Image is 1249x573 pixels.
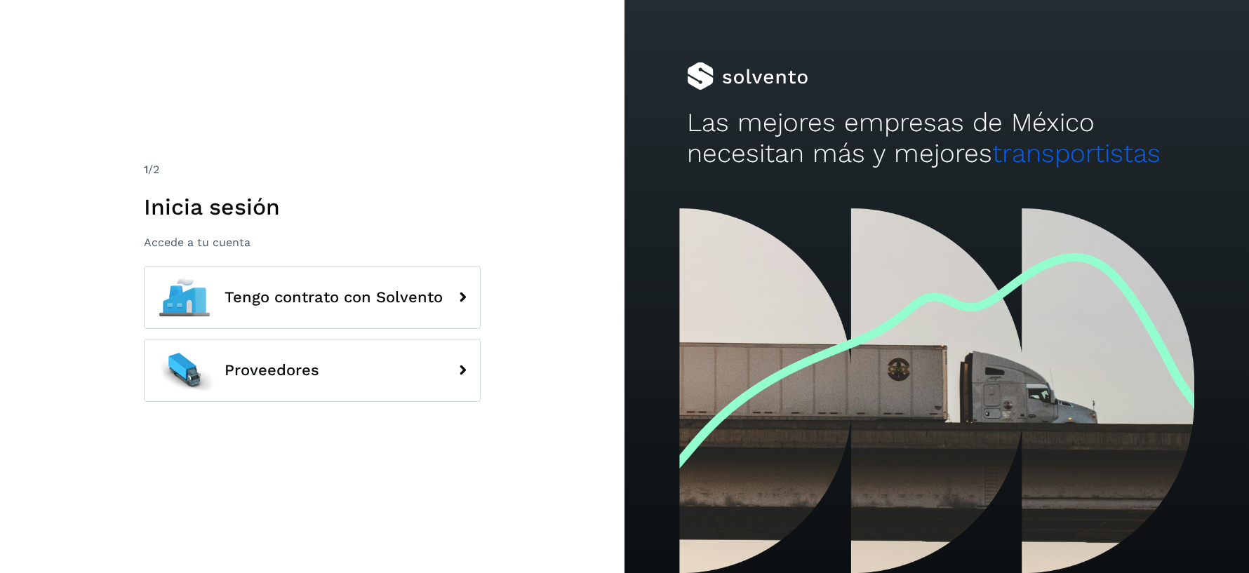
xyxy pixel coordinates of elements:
[225,289,443,306] span: Tengo contrato con Solvento
[687,107,1187,170] h2: Las mejores empresas de México necesitan más y mejores
[144,163,148,176] span: 1
[144,194,481,220] h1: Inicia sesión
[992,138,1161,168] span: transportistas
[144,266,481,329] button: Tengo contrato con Solvento
[144,161,481,178] div: /2
[225,362,319,379] span: Proveedores
[144,339,481,402] button: Proveedores
[144,236,481,249] p: Accede a tu cuenta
